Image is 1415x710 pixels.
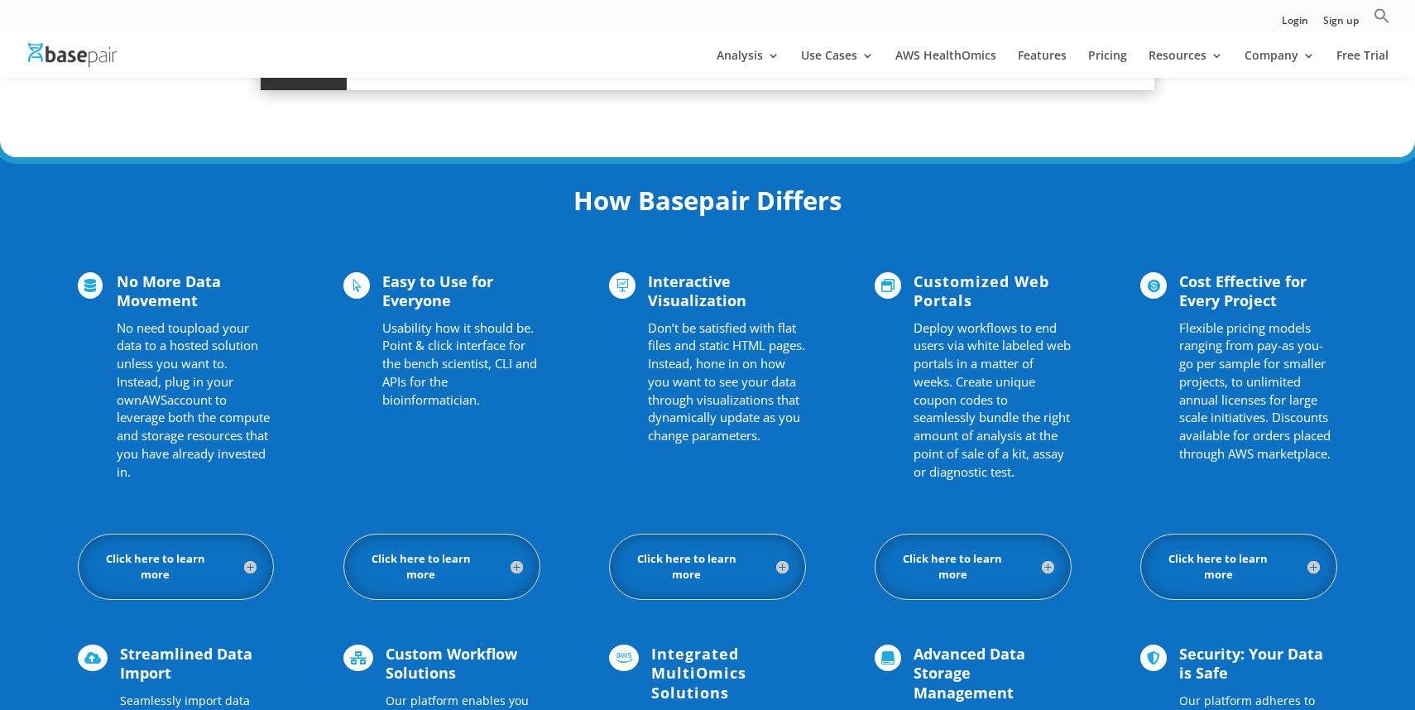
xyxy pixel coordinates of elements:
h5: Click here to learn more [1158,551,1319,583]
h5: Click here to learn more [361,551,522,583]
a: Features [1018,50,1067,78]
span: Advanced Data Storage Management [914,644,1025,703]
span:  [875,645,901,671]
span:  [1140,645,1167,671]
span:  [609,645,639,671]
span: Deploy workflows to end users via white labeled web portals in a matter of weeks. Create unique c... [914,319,1071,480]
span: Custom Workflow Solutions [386,644,517,683]
span:  [78,272,103,299]
a: Search Icon Link [1374,7,1390,33]
span: AWS [141,391,167,408]
span: Don’t be satisfied with flat files and static HTML pages. Instead, hone in on how you want to see... [648,319,805,444]
svg: Search [1374,7,1390,24]
span: Flexible pricing models ranging from pay-as you-go per sample for smaller projects, to unlimited ... [1179,319,1331,462]
span:  [1140,272,1167,299]
a: Pricing [1088,50,1127,78]
a: Free Trial [1336,50,1389,78]
span: account to leverage both the compute and storage resources that you have already invested in. [117,391,270,480]
span:  [78,645,108,671]
span: Interactive Visualization [648,271,746,310]
a: AWS HealthOmics [895,50,996,78]
img: Basepair [28,43,117,67]
a: Company [1245,50,1315,78]
a: Use Cases [801,50,874,78]
iframe: Drift Widget Chat Controller [1332,627,1395,690]
h5: Click here to learn more [892,551,1053,583]
span: No More Data Movement [117,271,221,310]
a: Sign up [1323,16,1359,33]
span:  [875,272,901,299]
a: Login [1282,16,1308,33]
span: Security: Your Data is Safe [1179,644,1323,683]
span: upload your data to a hosted solution unless you want to. Instead, plug in your own [117,319,258,408]
strong: How Basepair Differs [573,183,842,218]
span:  [343,645,373,671]
span:  [343,272,370,299]
span: Integrated MultiOmics Solutions [651,644,746,703]
span:  [609,272,636,299]
a: Resources [1149,50,1223,78]
a: Analysis [717,50,779,78]
span: Streamlined Data Import [120,644,252,683]
span: No need to [117,319,180,336]
h5: Click here to learn more [95,551,257,583]
span: Customized Web Portals [914,271,1049,310]
h5: Click here to learn more [626,551,788,583]
span: Easy to Use for Everyone [382,271,493,310]
span: Cost Effective for Every Project [1179,271,1307,310]
span: Usability how it should be. Point & click interface for the bench scientist, CLI and APIs for the... [382,319,537,408]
